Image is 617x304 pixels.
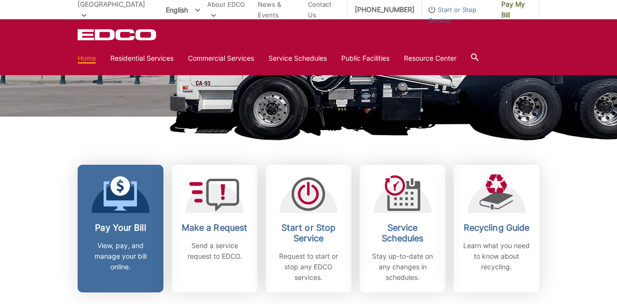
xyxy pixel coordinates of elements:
a: Public Facilities [341,53,389,64]
a: Residential Services [110,53,174,64]
h2: Recycling Guide [461,223,532,233]
a: Make a Request Send a service request to EDCO. [172,165,257,292]
p: Learn what you need to know about recycling. [461,240,532,272]
a: Recycling Guide Learn what you need to know about recycling. [454,165,539,292]
a: EDCD logo. Return to the homepage. [78,29,158,40]
h2: Service Schedules [367,223,438,244]
a: Pay Your Bill View, pay, and manage your bill online. [78,165,163,292]
a: Home [78,53,96,64]
span: English [159,2,207,18]
p: View, pay, and manage your bill online. [85,240,156,272]
p: Send a service request to EDCO. [179,240,250,262]
h2: Pay Your Bill [85,223,156,233]
a: Commercial Services [188,53,254,64]
a: Service Schedules Stay up-to-date on any changes in schedules. [360,165,445,292]
h2: Make a Request [179,223,250,233]
h2: Start or Stop Service [273,223,344,244]
p: Stay up-to-date on any changes in schedules. [367,251,438,283]
a: Service Schedules [268,53,327,64]
p: Request to start or stop any EDCO services. [273,251,344,283]
a: Resource Center [404,53,456,64]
